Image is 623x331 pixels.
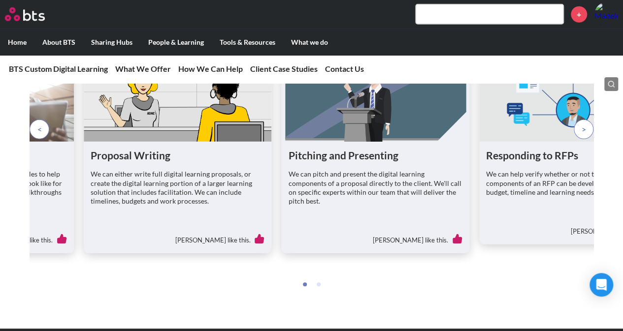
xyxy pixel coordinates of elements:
a: + [571,6,587,23]
a: Contact Us [325,64,364,73]
a: What We Offer [115,64,171,73]
img: BTS Logo [5,7,45,21]
label: People & Learning [140,30,212,55]
div: [PERSON_NAME] like this. [289,227,463,246]
h1: Proposal Writing [91,149,265,162]
label: Tools & Resources [212,30,283,55]
div: [PERSON_NAME] like this. [91,227,265,246]
a: Client Case Studies [250,64,318,73]
label: What we do [283,30,336,55]
img: Madeleine Ulery [594,2,618,26]
label: About BTS [34,30,83,55]
a: BTS Custom Digital Learning [9,64,108,73]
a: How We Can Help [178,64,243,73]
label: Sharing Hubs [83,30,140,55]
a: Profile [594,2,618,26]
a: Go home [5,7,63,21]
p: We can pitch and present the digital learning components of a proposal directly to the client. We... [289,170,463,206]
p: We can either write full digital learning proposals, or create the digital learning portion of a ... [91,170,265,206]
div: Open Intercom Messenger [590,273,613,297]
h1: Pitching and Presenting [289,149,463,162]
